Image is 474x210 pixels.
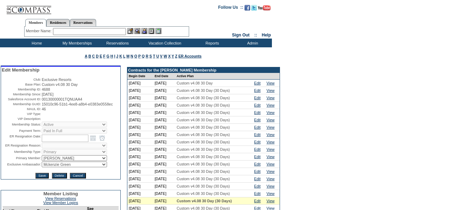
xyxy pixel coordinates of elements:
[100,54,102,58] a: E
[25,19,47,27] a: Members
[153,87,175,94] td: [DATE]
[153,190,175,197] td: [DATE]
[153,102,175,109] td: [DATE]
[127,161,153,168] td: [DATE]
[127,28,133,34] img: b_edit.gif
[267,81,275,85] a: View
[56,39,96,47] td: My Memberships
[127,190,153,197] td: [DATE]
[43,201,78,205] a: View Member Logins
[267,133,275,137] a: View
[153,153,175,161] td: [DATE]
[254,110,260,115] a: Edit
[116,54,118,58] a: J
[141,28,147,34] img: Impersonate
[177,125,230,129] span: Custom v4.08 30 Day (30 Days)
[127,175,153,183] td: [DATE]
[267,88,275,93] a: View
[2,92,41,96] td: Membership Since:
[177,81,213,85] span: Custom v4.08 30 Day
[2,134,41,142] td: ER Resignation Date:
[251,5,257,11] img: Follow us on Twitter
[254,162,260,166] a: Edit
[153,73,175,80] td: End Date
[127,153,153,161] td: [DATE]
[45,196,76,201] a: View Reservations
[177,133,230,137] span: Custom v4.08 30 Day (30 Days)
[153,183,175,190] td: [DATE]
[218,4,243,13] td: Follow Us ::
[175,54,178,58] a: Z
[254,147,260,151] a: Edit
[254,33,257,38] span: ::
[267,169,275,174] a: View
[153,146,175,153] td: [DATE]
[267,110,275,115] a: View
[267,118,275,122] a: View
[42,107,46,111] span: 46
[127,146,153,153] td: [DATE]
[126,54,129,58] a: M
[254,169,260,174] a: Edit
[89,134,97,142] a: Open the calendar popup.
[177,184,230,188] span: Custom v4.08 30 Day (30 Days)
[177,103,230,107] span: Custom v4.08 30 Day (30 Days)
[16,39,56,47] td: Home
[254,96,260,100] a: Edit
[153,161,175,168] td: [DATE]
[177,147,230,151] span: Custom v4.08 30 Day (30 Days)
[254,81,260,85] a: Edit
[106,54,109,58] a: G
[127,67,280,73] td: Contracts for the [PERSON_NAME] Membership
[191,39,232,47] td: Reports
[127,131,153,138] td: [DATE]
[258,7,271,11] a: Subscribe to our YouTube Channel
[2,143,41,148] td: ER Resignation Reason:
[2,82,41,87] td: Base Plan:
[127,73,153,80] td: Begin Date
[131,54,133,58] a: N
[2,107,41,111] td: MAUL ID:
[177,110,230,115] span: Custom v4.08 30 Day (30 Days)
[160,54,162,58] a: V
[177,155,230,159] span: Custom v4.08 30 Day (30 Days)
[177,169,230,174] span: Custom v4.08 30 Day (30 Days)
[134,28,140,34] img: View
[96,54,99,58] a: D
[127,102,153,109] td: [DATE]
[2,87,41,92] td: Membership ID:
[134,54,137,58] a: O
[2,117,41,121] td: VIP Description:
[2,97,41,101] td: Salesforce Account ID:
[137,39,191,47] td: Vacation Collection
[267,199,275,203] a: View
[148,28,154,34] img: Reservations
[153,116,175,124] td: [DATE]
[42,97,82,101] span: 00130000001TQNUAA4
[2,102,41,106] td: Membership GUID:
[146,54,148,58] a: R
[96,39,137,47] td: Reservations
[177,199,232,203] span: Custom v4.08 30 Day (30 Days)
[70,173,86,178] input: Cancel
[2,77,41,82] td: Club:
[267,155,275,159] a: View
[2,122,41,127] td: Membership Status:
[267,96,275,100] a: View
[156,54,159,58] a: U
[127,87,153,94] td: [DATE]
[254,177,260,181] a: Edit
[153,168,175,175] td: [DATE]
[245,5,250,11] img: Become our fan on Facebook
[267,162,275,166] a: View
[153,197,175,205] td: [DATE]
[2,67,39,73] span: Edit Membership
[254,118,260,122] a: Edit
[119,54,122,58] a: K
[149,54,152,58] a: S
[267,184,275,188] a: View
[127,94,153,102] td: [DATE]
[114,54,115,58] a: I
[254,103,260,107] a: Edit
[262,33,271,38] a: Help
